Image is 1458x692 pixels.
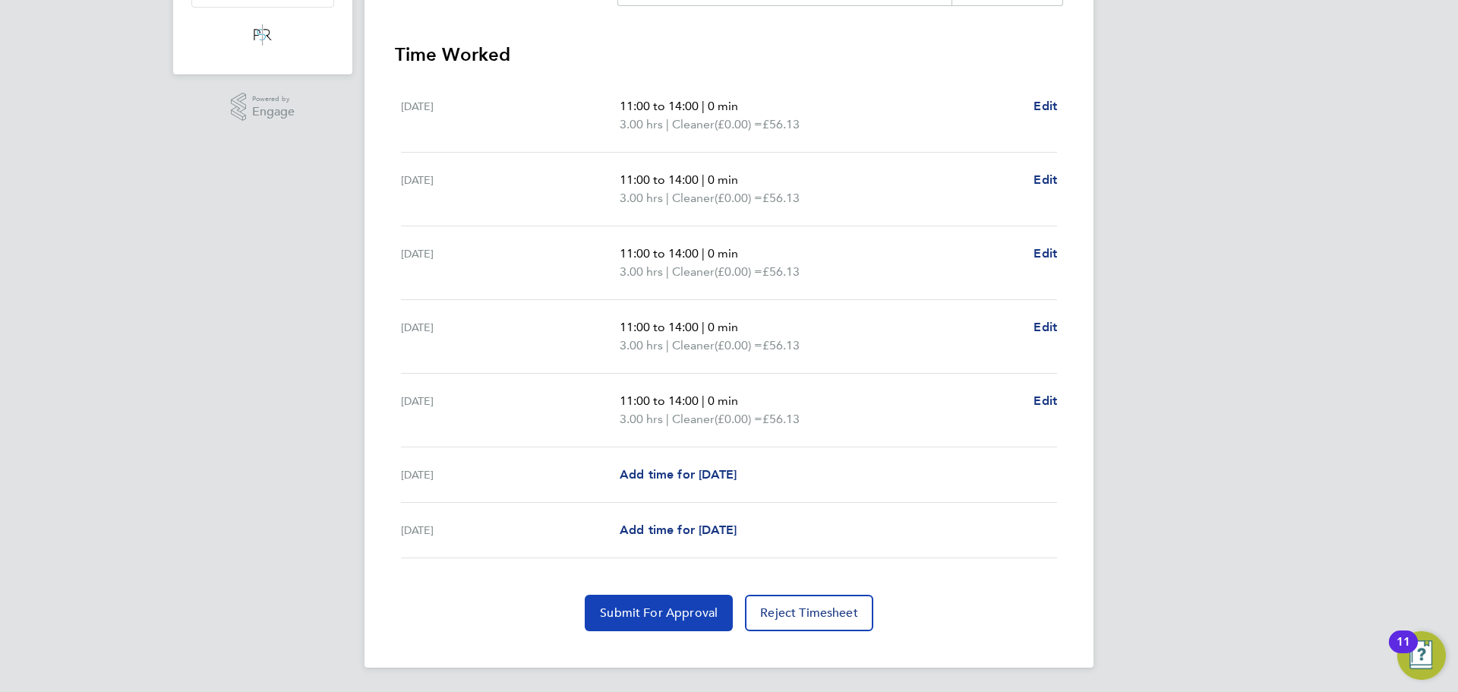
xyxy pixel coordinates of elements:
[191,23,334,47] a: Go to home page
[762,338,800,352] span: £56.13
[672,115,715,134] span: Cleaner
[702,99,705,113] span: |
[666,264,669,279] span: |
[762,264,800,279] span: £56.13
[702,393,705,408] span: |
[620,99,699,113] span: 11:00 to 14:00
[708,172,738,187] span: 0 min
[620,412,663,426] span: 3.00 hrs
[1034,318,1057,337] a: Edit
[1034,320,1057,334] span: Edit
[672,410,715,428] span: Cleaner
[401,318,620,355] div: [DATE]
[1397,631,1446,680] button: Open Resource Center, 11 new notifications
[1034,172,1057,187] span: Edit
[620,264,663,279] span: 3.00 hrs
[672,263,715,281] span: Cleaner
[708,99,738,113] span: 0 min
[252,93,295,106] span: Powered by
[620,466,737,484] a: Add time for [DATE]
[620,172,699,187] span: 11:00 to 14:00
[762,412,800,426] span: £56.13
[1034,246,1057,261] span: Edit
[620,467,737,482] span: Add time for [DATE]
[620,338,663,352] span: 3.00 hrs
[231,93,295,122] a: Powered byEngage
[666,191,669,205] span: |
[600,605,718,621] span: Submit For Approval
[585,595,733,631] button: Submit For Approval
[672,337,715,355] span: Cleaner
[1034,393,1057,408] span: Edit
[1034,171,1057,189] a: Edit
[715,412,762,426] span: (£0.00) =
[702,172,705,187] span: |
[620,191,663,205] span: 3.00 hrs
[1034,99,1057,113] span: Edit
[620,320,699,334] span: 11:00 to 14:00
[401,171,620,207] div: [DATE]
[1034,245,1057,263] a: Edit
[1034,97,1057,115] a: Edit
[702,246,705,261] span: |
[745,595,873,631] button: Reject Timesheet
[401,466,620,484] div: [DATE]
[715,117,762,131] span: (£0.00) =
[620,521,737,539] a: Add time for [DATE]
[702,320,705,334] span: |
[715,338,762,352] span: (£0.00) =
[666,117,669,131] span: |
[1034,392,1057,410] a: Edit
[715,264,762,279] span: (£0.00) =
[672,189,715,207] span: Cleaner
[620,523,737,537] span: Add time for [DATE]
[401,245,620,281] div: [DATE]
[666,338,669,352] span: |
[1396,642,1410,662] div: 11
[620,117,663,131] span: 3.00 hrs
[762,191,800,205] span: £56.13
[401,392,620,428] div: [DATE]
[252,106,295,118] span: Engage
[620,246,699,261] span: 11:00 to 14:00
[401,97,620,134] div: [DATE]
[401,521,620,539] div: [DATE]
[620,393,699,408] span: 11:00 to 14:00
[395,43,1063,67] h3: Time Worked
[715,191,762,205] span: (£0.00) =
[762,117,800,131] span: £56.13
[249,23,276,47] img: psrsolutions-logo-retina.png
[760,605,858,621] span: Reject Timesheet
[708,246,738,261] span: 0 min
[708,393,738,408] span: 0 min
[666,412,669,426] span: |
[708,320,738,334] span: 0 min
